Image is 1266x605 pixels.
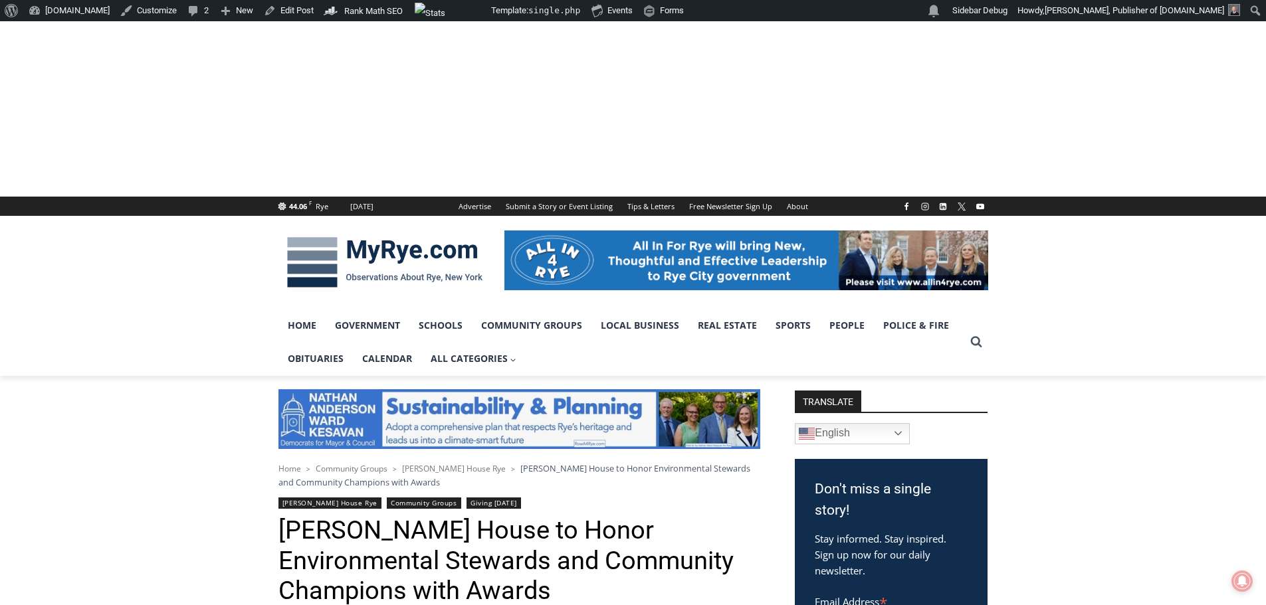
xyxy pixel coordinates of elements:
a: [PERSON_NAME] House Rye [402,463,506,474]
span: single.php [528,5,580,15]
a: Facebook [898,199,914,215]
a: Submit a Story or Event Listing [498,197,620,216]
a: Giving [DATE] [467,497,521,509]
span: Rank Math SEO [344,6,403,16]
a: Community Groups [472,309,591,342]
a: Sports [766,309,820,342]
span: 44.06 [289,201,307,211]
a: Free Newsletter Sign Up [682,197,780,216]
a: Government [326,309,409,342]
a: Instagram [917,199,933,215]
a: English [795,423,910,444]
nav: Primary Navigation [278,309,964,376]
img: All in for Rye [504,230,988,290]
a: Obituaries [278,342,353,375]
span: F [309,199,312,207]
img: en [799,426,815,442]
span: > [511,464,515,474]
a: Calendar [353,342,421,375]
a: Police & Fire [874,309,958,342]
div: [DATE] [350,201,373,213]
a: [PERSON_NAME] House Rye [278,497,381,509]
a: Local Business [591,309,688,342]
strong: TRANSLATE [795,390,861,412]
span: > [393,464,397,474]
a: X [954,199,970,215]
a: About [780,197,815,216]
nav: Breadcrumbs [278,462,760,489]
a: Real Estate [688,309,766,342]
h3: Don't miss a single story! [815,479,968,521]
p: Stay informed. Stay inspired. Sign up now for our daily newsletter. [815,531,968,578]
img: MyRye.com [278,228,491,297]
span: > [306,464,310,474]
button: View Search Form [964,330,988,354]
span: All Categories [431,351,517,366]
span: [PERSON_NAME] House to Honor Environmental Stewards and Community Champions with Awards [278,462,750,487]
div: Rye [316,201,328,213]
a: Schools [409,309,472,342]
span: [PERSON_NAME], Publisher of [DOMAIN_NAME] [1045,5,1224,15]
a: YouTube [972,199,988,215]
a: Community Groups [316,463,387,474]
a: People [820,309,874,342]
nav: Secondary Navigation [451,197,815,216]
a: Community Groups [387,497,461,509]
a: Advertise [451,197,498,216]
a: Linkedin [935,199,951,215]
a: Home [278,463,301,474]
a: Tips & Letters [620,197,682,216]
a: Home [278,309,326,342]
a: All Categories [421,342,526,375]
img: Views over 48 hours. Click for more Jetpack Stats. [415,3,489,19]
